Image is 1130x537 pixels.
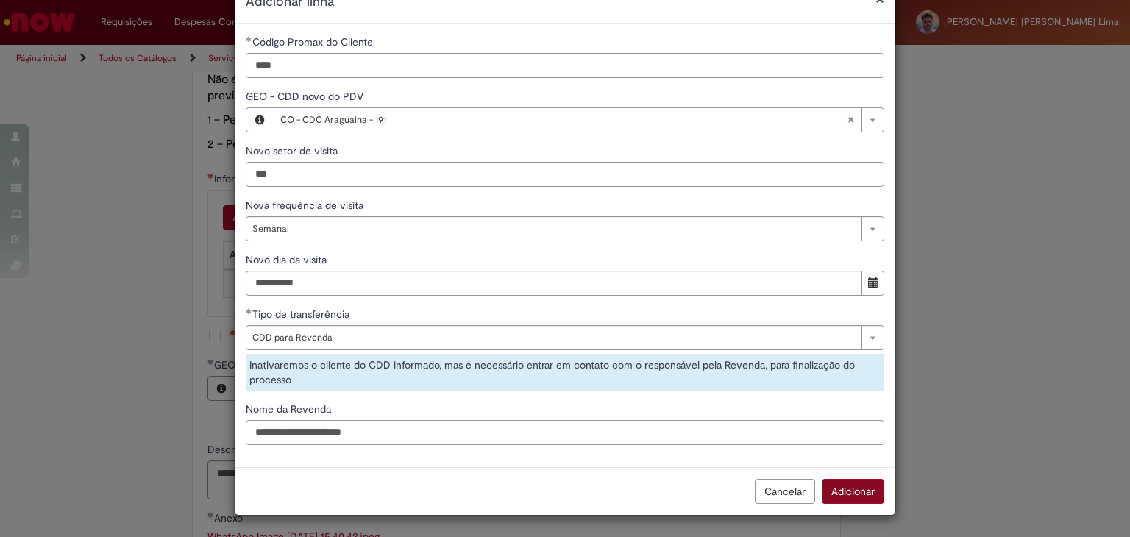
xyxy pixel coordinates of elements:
[246,108,273,132] button: GEO - CDD novo do PDV, Visualizar este registro CO - CDC Araguaina - 191
[246,420,884,445] input: Nome da Revenda
[252,217,854,241] span: Semanal
[273,108,884,132] a: CO - CDC Araguaina - 191Limpar campo GEO - CDD novo do PDV
[246,53,884,78] input: Código Promax do Cliente
[280,108,847,132] span: CO - CDC Araguaina - 191
[839,108,861,132] abbr: Limpar campo GEO - CDD novo do PDV
[246,144,341,157] span: Novo setor de visita
[755,479,815,504] button: Cancelar
[246,90,366,103] span: Necessários - GEO - CDD novo do PDV
[246,162,884,187] input: Novo setor de visita
[252,307,352,321] span: Tipo de transferência
[252,326,854,349] span: CDD para Revenda
[246,271,862,296] input: Novo dia da visita 01 October 2025 Wednesday
[246,308,252,314] span: Obrigatório Preenchido
[246,36,252,42] span: Obrigatório Preenchido
[822,479,884,504] button: Adicionar
[246,402,334,416] span: Nome da Revenda
[246,354,884,391] div: Inativaremos o cliente do CDD informado, mas é necessário entrar em contato com o responsável pel...
[246,199,366,212] span: Nova frequência de visita
[246,253,330,266] span: Novo dia da visita
[861,271,884,296] button: Mostrar calendário para Novo dia da visita
[252,35,376,49] span: Código Promax do Cliente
